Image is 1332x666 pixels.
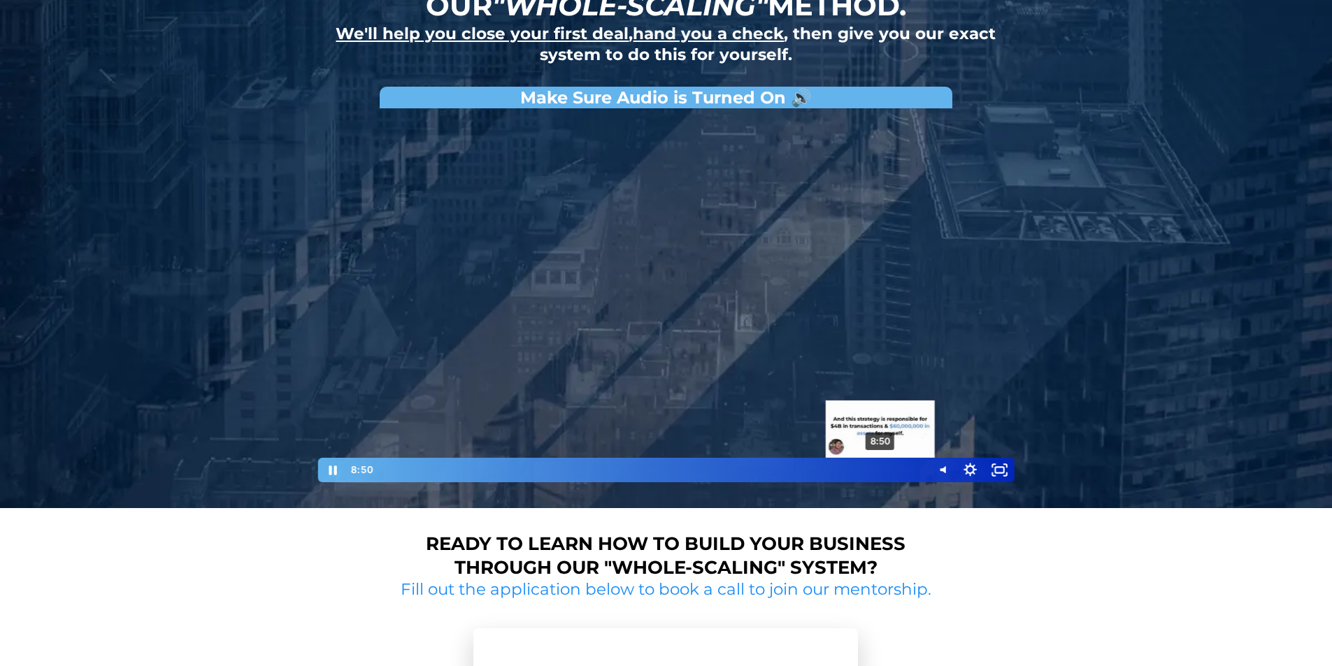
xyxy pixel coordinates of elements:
u: hand you a check [633,24,784,43]
strong: , , then give you our exact system to do this for yourself. [336,24,996,64]
u: We'll help you close your first deal [336,24,629,43]
strong: Ready to learn how to build your business through our "whole-scaling" system? [426,533,905,579]
strong: Make Sure Audio is Turned On 🔊 [520,87,812,108]
h2: Fill out the application below to book a call to join our mentorship. [396,579,937,600]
